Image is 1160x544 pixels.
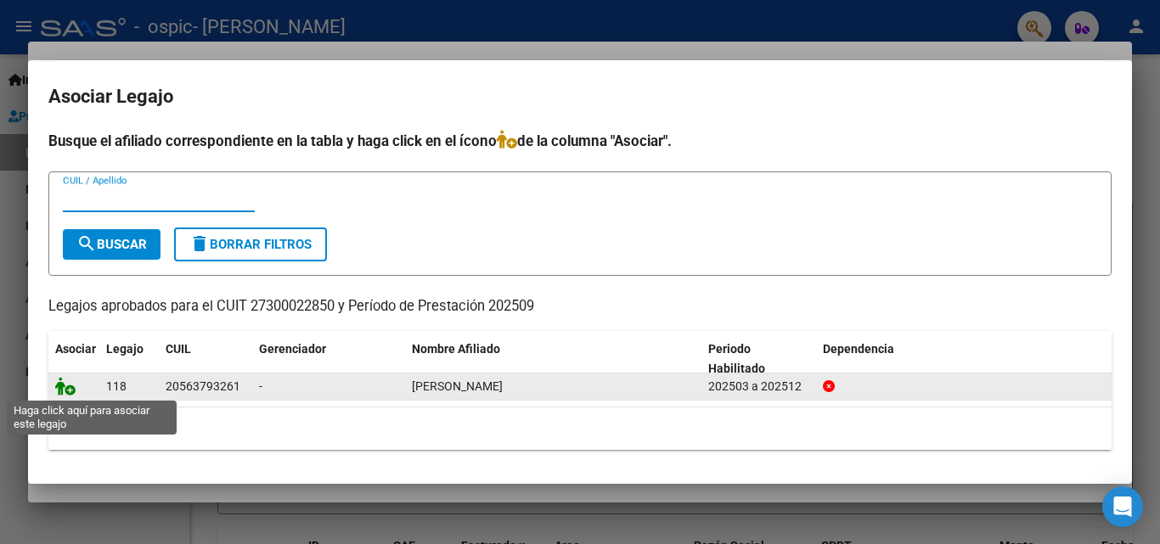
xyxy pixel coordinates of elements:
[189,233,210,254] mat-icon: delete
[63,229,160,260] button: Buscar
[166,342,191,356] span: CUIL
[48,130,1112,152] h4: Busque el afiliado correspondiente en la tabla y haga click en el ícono de la columna "Asociar".
[189,237,312,252] span: Borrar Filtros
[48,81,1112,113] h2: Asociar Legajo
[405,331,701,387] datatable-header-cell: Nombre Afiliado
[48,331,99,387] datatable-header-cell: Asociar
[106,379,127,393] span: 118
[701,331,816,387] datatable-header-cell: Periodo Habilitado
[99,331,159,387] datatable-header-cell: Legajo
[55,342,96,356] span: Asociar
[106,342,144,356] span: Legajo
[259,379,262,393] span: -
[174,227,327,261] button: Borrar Filtros
[76,233,97,254] mat-icon: search
[48,296,1112,317] p: Legajos aprobados para el CUIT 27300022850 y Período de Prestación 202509
[708,342,765,375] span: Periodo Habilitado
[259,342,326,356] span: Gerenciador
[412,379,503,393] span: OCAMPO JERONIMO
[166,377,240,396] div: 20563793261
[708,377,809,396] div: 202503 a 202512
[823,342,894,356] span: Dependencia
[76,237,147,252] span: Buscar
[1102,486,1143,527] div: Open Intercom Messenger
[159,331,252,387] datatable-header-cell: CUIL
[252,331,405,387] datatable-header-cell: Gerenciador
[412,342,500,356] span: Nombre Afiliado
[816,331,1112,387] datatable-header-cell: Dependencia
[48,407,1112,450] div: 1 registros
